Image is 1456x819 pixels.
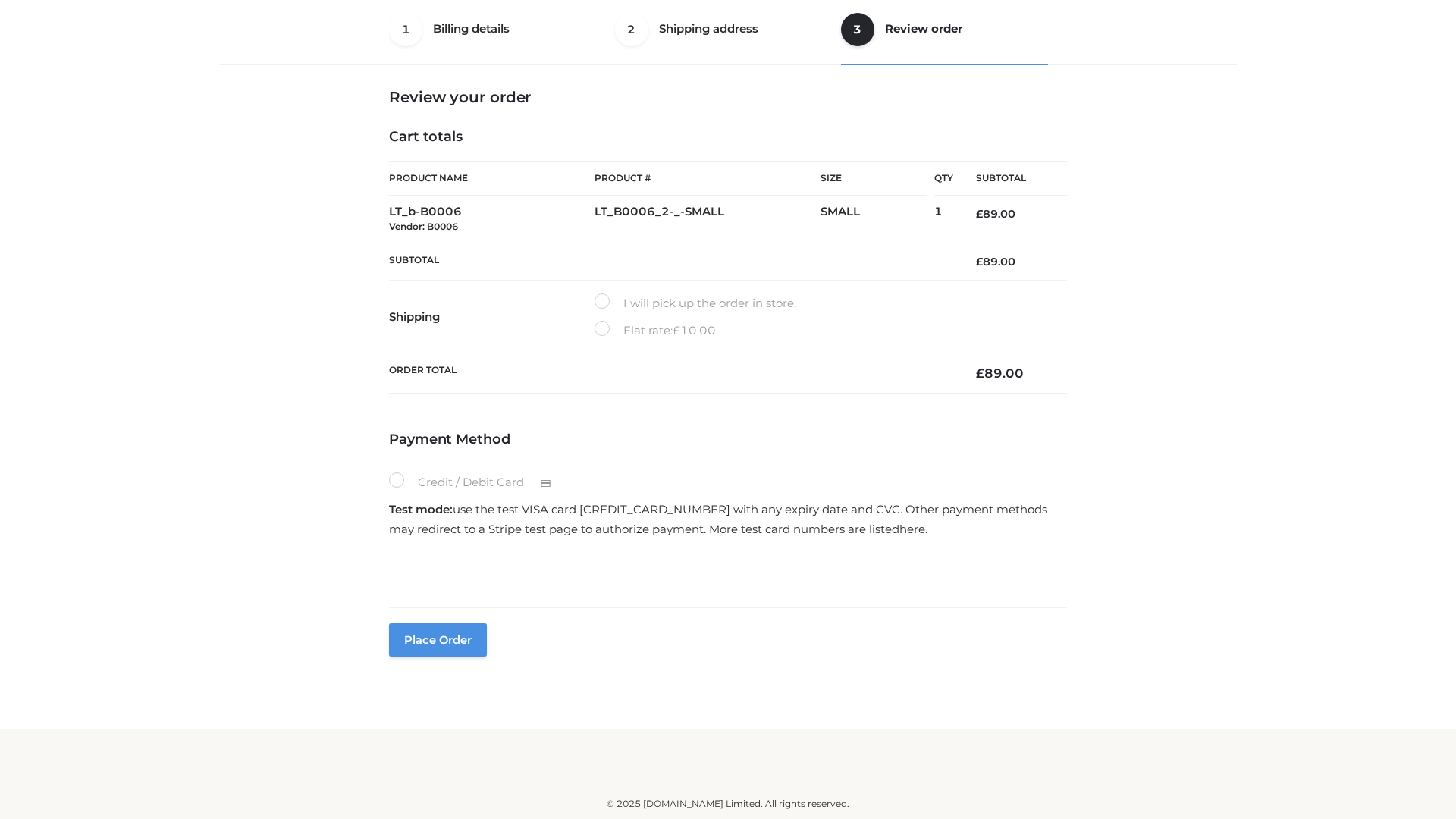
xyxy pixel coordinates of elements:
[976,366,1024,381] bdi: 89.00
[389,431,1067,448] h4: Payment Method
[976,255,1015,268] bdi: 89.00
[976,207,1015,221] bdi: 89.00
[389,472,567,492] label: Credit / Debit Card
[595,293,796,313] label: I will pick up the order in store.
[595,321,716,340] label: Flat rate:
[976,366,984,381] span: £
[389,88,1067,106] h3: Review your order
[389,243,953,280] th: Subtotal
[953,162,1067,196] th: Subtotal
[673,323,680,337] span: £
[389,623,487,657] button: Place order
[389,500,1067,538] p: use the test VISA card [CREDIT_CARD_NUMBER] with any expiry date and CVC. Other payment methods m...
[595,161,821,196] th: Product #
[225,796,1231,811] div: © 2025 [DOMAIN_NAME] Limited. All rights reserved.
[899,522,925,536] a: here
[673,323,716,337] bdi: 10.00
[934,161,953,196] th: Qty
[389,196,595,243] td: LT_b-B0006
[386,543,1064,598] iframe: Secure payment input frame
[821,162,927,196] th: Size
[389,281,595,353] th: Shipping
[532,474,560,492] img: Credit / Debit Card
[389,129,1067,146] h4: Cart totals
[934,196,953,243] td: 1
[976,207,983,221] span: £
[976,255,983,268] span: £
[389,353,953,394] th: Order Total
[389,161,595,196] th: Product Name
[595,196,821,243] td: LT_B0006_2-_-SMALL
[821,196,934,243] td: SMALL
[389,502,453,516] strong: Test mode:
[389,221,458,232] small: Vendor: B0006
